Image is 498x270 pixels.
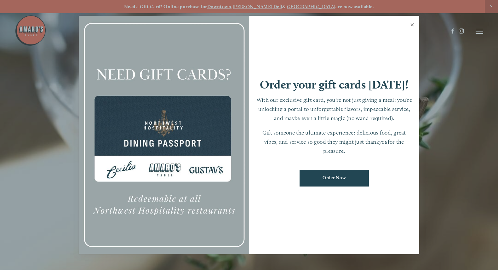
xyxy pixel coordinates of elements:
[300,170,369,187] a: Order Now
[379,138,388,145] em: you
[255,128,413,155] p: Gift someone the ultimate experience: delicious food, great vibes, and service so good they might...
[260,79,409,90] h1: Order your gift cards [DATE]!
[406,17,418,34] a: Close
[255,95,413,123] p: With our exclusive gift card, you’re not just giving a meal; you’re unlocking a portal to unforge...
